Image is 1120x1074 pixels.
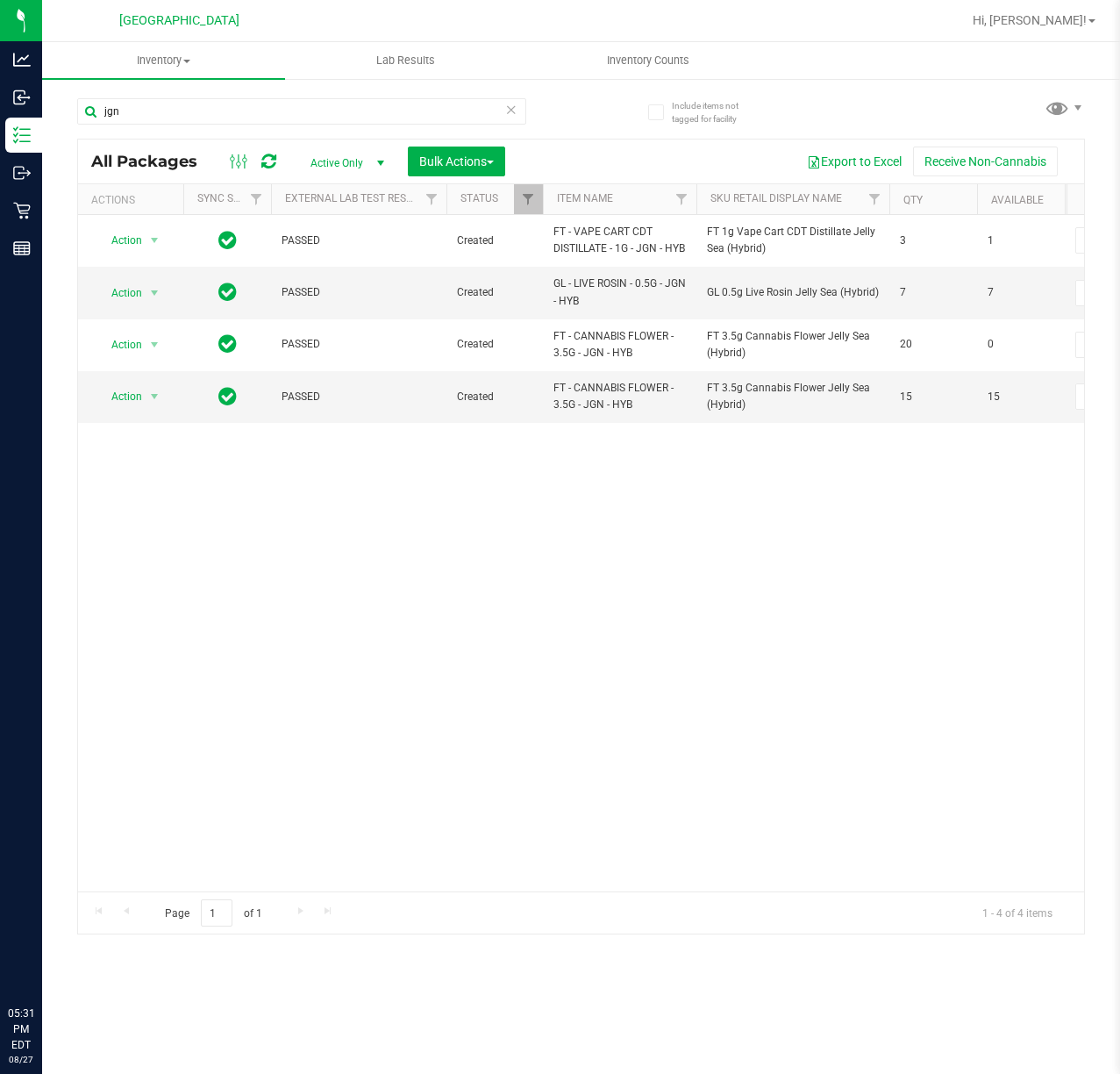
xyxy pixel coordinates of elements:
[988,336,1054,353] span: 0
[144,281,166,305] span: select
[710,192,842,204] a: Sku Retail Display Name
[527,42,770,79] a: Inventory Counts
[667,184,696,214] a: Filter
[285,192,423,204] a: External Lab Test Result
[707,380,879,413] span: FT 3.5g Cannabis Flower Jelly Sea (Hybrid)
[988,284,1054,301] span: 7
[353,53,459,68] span: Lab Results
[282,389,436,405] span: PASSED
[460,192,498,204] a: Status
[553,328,686,362] span: FT - CANNABIS FLOWER - 3.5G - JGN - HYB
[903,194,923,206] a: Qty
[900,233,967,249] span: 3
[218,332,237,356] span: In Sync
[96,333,143,357] span: Action
[42,53,285,68] span: Inventory
[144,384,166,409] span: select
[968,899,1066,926] span: 1 - 4 of 4 items
[553,224,686,257] span: FT - VAPE CART CDT DISTILLATE - 1G - JGN - HYB
[553,276,686,309] span: GL - LIVE ROSIN - 0.5G - JGN - HYB
[96,384,143,409] span: Action
[553,380,686,413] span: FT - CANNABIS FLOWER - 3.5G - JGN - HYB
[218,384,237,409] span: In Sync
[77,98,526,125] input: Search Package ID, Item Name, SKU, Lot or Part Number...
[13,164,31,182] inline-svg: Outbound
[583,53,713,68] span: Inventory Counts
[96,281,143,305] span: Action
[860,184,889,214] a: Filter
[197,192,265,204] a: Sync Status
[514,184,543,214] a: Filter
[218,280,237,304] span: In Sync
[900,284,967,301] span: 7
[408,147,505,176] button: Bulk Actions
[285,42,528,79] a: Lab Results
[913,147,1058,176] button: Receive Non-Cannabis
[144,228,166,253] span: select
[707,328,879,362] span: FT 3.5g Cannabis Flower Jelly Sea (Hybrid)
[900,389,967,405] span: 15
[13,202,31,219] inline-svg: Retail
[505,98,517,121] span: Clear
[13,126,31,144] inline-svg: Inventory
[988,389,1054,405] span: 15
[282,284,436,301] span: PASSED
[119,13,239,28] span: [GEOGRAPHIC_DATA]
[457,284,532,301] span: Created
[991,194,1044,206] a: Available
[18,934,70,986] iframe: Resource center
[150,899,276,927] span: Page of 1
[457,336,532,353] span: Created
[457,233,532,249] span: Created
[91,152,215,171] span: All Packages
[42,42,285,79] a: Inventory
[672,99,760,125] span: Include items not tagged for facility
[417,184,446,214] a: Filter
[282,336,436,353] span: PASSED
[13,89,31,106] inline-svg: Inbound
[973,13,1087,27] span: Hi, [PERSON_NAME]!
[707,284,879,301] span: GL 0.5g Live Rosin Jelly Sea (Hybrid)
[557,192,613,204] a: Item Name
[13,240,31,257] inline-svg: Reports
[795,147,913,176] button: Export to Excel
[988,233,1054,249] span: 1
[96,228,143,253] span: Action
[218,228,237,253] span: In Sync
[282,233,436,249] span: PASSED
[242,184,271,214] a: Filter
[13,51,31,68] inline-svg: Analytics
[419,154,494,168] span: Bulk Actions
[707,224,879,257] span: FT 1g Vape Cart CDT Distillate Jelly Sea (Hybrid)
[900,336,967,353] span: 20
[457,389,532,405] span: Created
[91,194,176,206] div: Actions
[201,899,232,927] input: 1
[8,1006,34,1053] p: 05:31 PM EDT
[8,1053,34,1066] p: 08/27
[144,333,166,357] span: select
